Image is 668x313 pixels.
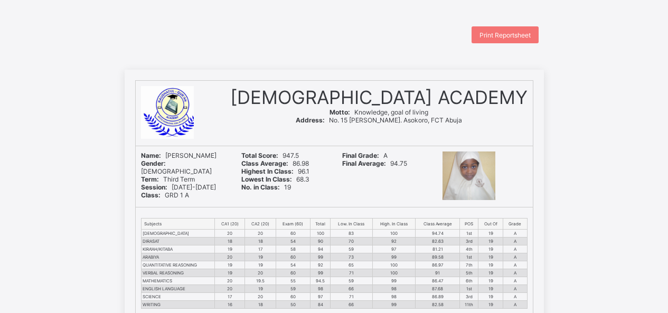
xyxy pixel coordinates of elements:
td: 19 [478,229,503,237]
td: 19 [478,261,503,269]
td: ARABIYA [141,253,215,261]
b: Highest In Class: [241,167,294,175]
span: [DEMOGRAPHIC_DATA] ACADEMY [230,86,528,108]
td: 97 [372,245,416,253]
td: 91 [416,269,460,277]
th: CA1 (20) [215,218,245,229]
td: 84 [310,300,331,308]
td: 81.21 [416,245,460,253]
td: 97 [310,292,331,300]
td: 100 [372,229,416,237]
span: 86.98 [241,159,309,167]
td: 99 [310,253,331,261]
td: DIRASAT [141,237,215,245]
span: [PERSON_NAME] [141,151,217,159]
td: 70 [331,237,372,245]
td: 16 [215,300,245,308]
td: A [503,277,527,284]
td: 98 [310,284,331,292]
td: 19 [245,261,276,269]
td: 4th [460,245,478,253]
td: A [503,229,527,237]
td: 98 [372,284,416,292]
td: 92 [372,237,416,245]
th: CA2 (20) [245,218,276,229]
td: 60 [276,229,310,237]
td: 20 [215,284,245,292]
th: POS [460,218,478,229]
td: 19 [245,284,276,292]
b: Total Score: [241,151,278,159]
td: A [503,292,527,300]
td: 7th [460,261,478,269]
td: 99 [372,277,416,284]
td: 19 [245,253,276,261]
td: 6th [460,277,478,284]
td: A [503,261,527,269]
td: 19 [215,245,245,253]
td: VERBAL REASONING [141,269,215,277]
th: Class Average [416,218,460,229]
td: 54 [276,261,310,269]
td: 54 [276,237,310,245]
td: 19 [215,269,245,277]
td: WRITING [141,300,215,308]
td: A [503,245,527,253]
span: 19 [241,183,291,191]
td: 19 [478,253,503,261]
td: 1st [460,253,478,261]
td: 86.47 [416,277,460,284]
th: Total [310,218,331,229]
td: 83 [331,229,372,237]
td: 86.97 [416,261,460,269]
td: 66 [331,300,372,308]
th: High. In Class [372,218,416,229]
td: 18 [245,300,276,308]
td: 73 [331,253,372,261]
b: Name: [141,151,161,159]
span: 94.75 [342,159,407,167]
td: 94.74 [416,229,460,237]
td: 11th [460,300,478,308]
td: 99 [310,269,331,277]
span: Third Term [141,175,195,183]
td: 19 [478,300,503,308]
td: 19 [478,284,503,292]
td: 20 [215,277,245,284]
td: 3rd [460,292,478,300]
td: 20 [245,229,276,237]
td: 19 [478,292,503,300]
td: 19 [478,245,503,253]
th: Subjects [141,218,215,229]
b: Class: [141,191,161,199]
td: 59 [276,284,310,292]
span: [DATE]-[DATE] [141,183,216,191]
td: 89.58 [416,253,460,261]
td: 71 [331,292,372,300]
th: Out Of [478,218,503,229]
td: A [503,237,527,245]
td: 100 [372,269,416,277]
span: Knowledge, goal of living [330,108,428,116]
td: 82.58 [416,300,460,308]
span: 68.3 [241,175,309,183]
b: Lowest In Class: [241,175,292,183]
th: Low. In Class [331,218,372,229]
td: 20 [245,292,276,300]
td: SCIENCE [141,292,215,300]
span: No. 15 [PERSON_NAME]. Asokoro, FCT Abuja [296,116,462,124]
td: 100 [310,229,331,237]
td: 65 [331,261,372,269]
td: 82.63 [416,237,460,245]
td: A [503,300,527,308]
td: 19 [478,277,503,284]
td: 99 [372,300,416,308]
td: [DEMOGRAPHIC_DATA] [141,229,215,237]
span: GRD 1 A [141,191,189,199]
td: A [503,284,527,292]
td: 17 [215,292,245,300]
td: 1st [460,229,478,237]
b: Term: [141,175,159,183]
b: Session: [141,183,167,191]
td: 90 [310,237,331,245]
